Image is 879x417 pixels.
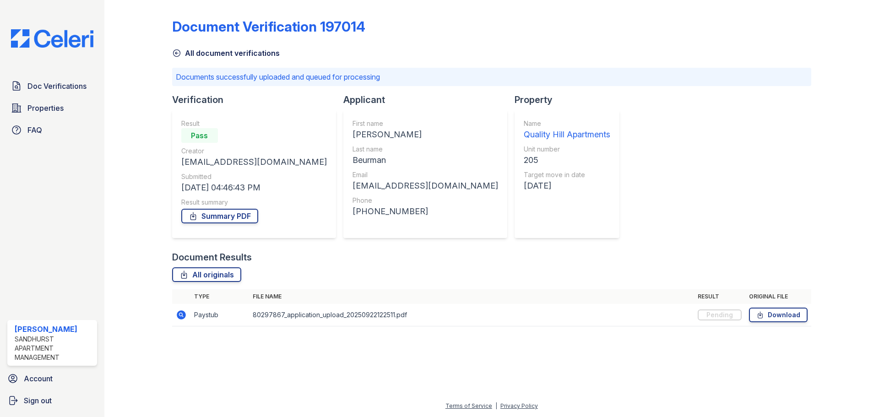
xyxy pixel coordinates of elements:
th: Type [190,289,249,304]
p: Documents successfully uploaded and queued for processing [176,71,808,82]
div: Quality Hill Apartments [524,128,610,141]
span: Sign out [24,395,52,406]
a: Doc Verifications [7,77,97,95]
a: Privacy Policy [500,402,538,409]
div: [PERSON_NAME] [15,324,93,335]
div: Creator [181,146,327,156]
span: Account [24,373,53,384]
a: All originals [172,267,241,282]
a: Name Quality Hill Apartments [524,119,610,141]
div: [PHONE_NUMBER] [353,205,498,218]
div: First name [353,119,498,128]
div: [EMAIL_ADDRESS][DOMAIN_NAME] [181,156,327,168]
a: Terms of Service [445,402,492,409]
div: Name [524,119,610,128]
span: Properties [27,103,64,114]
div: Applicant [343,93,515,106]
div: Document Verification 197014 [172,18,365,35]
div: Target move in date [524,170,610,179]
th: Original file [745,289,811,304]
div: Property [515,93,627,106]
div: Email [353,170,498,179]
div: Submitted [181,172,327,181]
th: File name [249,289,694,304]
div: [DATE] 04:46:43 PM [181,181,327,194]
a: Account [4,369,101,388]
span: FAQ [27,125,42,135]
div: Phone [353,196,498,205]
a: All document verifications [172,48,280,59]
div: Unit number [524,145,610,154]
div: | [495,402,497,409]
div: Verification [172,93,343,106]
div: Result summary [181,198,327,207]
td: 80297867_application_upload_20250922122511.pdf [249,304,694,326]
a: Summary PDF [181,209,258,223]
td: Paystub [190,304,249,326]
th: Result [694,289,745,304]
div: Document Results [172,251,252,264]
div: Last name [353,145,498,154]
span: Doc Verifications [27,81,87,92]
div: Result [181,119,327,128]
a: Download [749,308,808,322]
div: Pass [181,128,218,143]
div: [EMAIL_ADDRESS][DOMAIN_NAME] [353,179,498,192]
div: Sandhurst Apartment Management [15,335,93,362]
a: FAQ [7,121,97,139]
a: Properties [7,99,97,117]
div: Beurman [353,154,498,167]
div: [DATE] [524,179,610,192]
div: [PERSON_NAME] [353,128,498,141]
img: CE_Logo_Blue-a8612792a0a2168367f1c8372b55b34899dd931a85d93a1a3d3e32e68fde9ad4.png [4,29,101,48]
a: Sign out [4,391,101,410]
div: Pending [698,309,742,320]
div: 205 [524,154,610,167]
